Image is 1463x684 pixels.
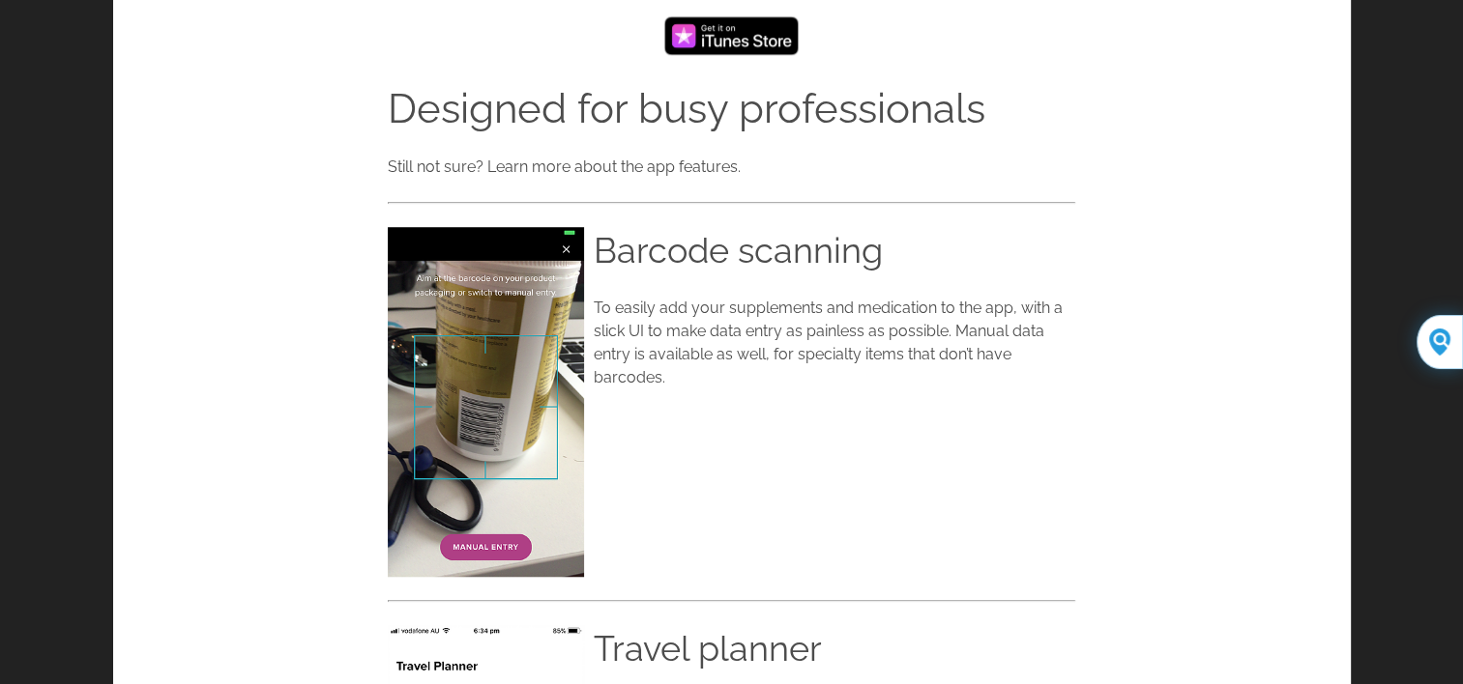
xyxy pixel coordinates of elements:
[388,156,1075,179] p: Still not sure? Learn more about the app features.
[388,227,1075,273] h2: Barcode scanning
[388,227,594,576] img: App barcode scan screenshot
[388,297,1075,389] p: To easily add your supplements and medication to the app, with a slick UI to make data entry as p...
[388,86,1075,132] h1: Designed for busy professionals
[388,625,1075,671] h2: Travel planner
[664,16,800,56] img: Get it on iTunes Store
